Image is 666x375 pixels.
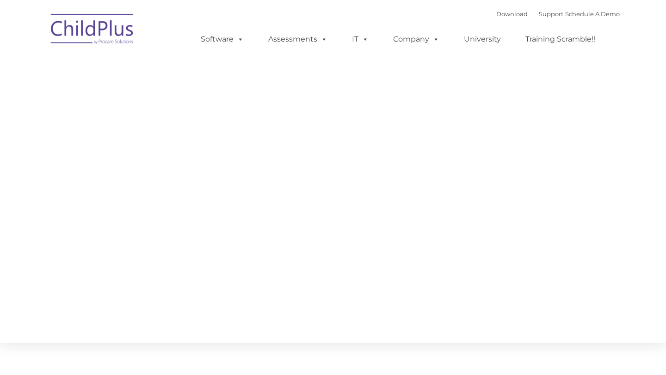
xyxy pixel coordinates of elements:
a: Support [539,10,563,18]
a: IT [343,30,378,48]
a: Company [384,30,449,48]
img: ChildPlus by Procare Solutions [46,7,139,54]
a: Schedule A Demo [565,10,620,18]
font: | [496,10,620,18]
a: Training Scramble!! [516,30,604,48]
a: Download [496,10,528,18]
a: University [455,30,510,48]
a: Assessments [259,30,337,48]
a: Software [191,30,253,48]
